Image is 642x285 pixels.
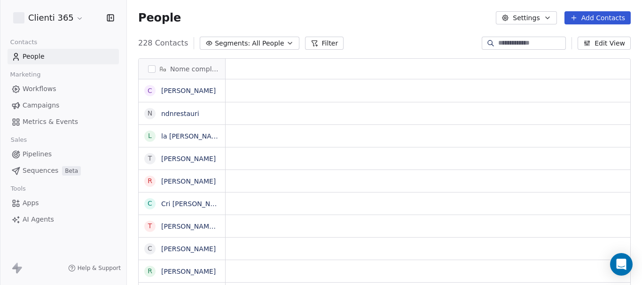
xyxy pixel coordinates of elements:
[161,223,238,230] a: [PERSON_NAME] Negro
[139,59,225,79] div: Nome completo
[161,132,224,140] a: la [PERSON_NAME]
[138,38,188,49] span: 228 Contacts
[170,64,219,74] span: Nome completo
[11,10,86,26] button: Clienti 365
[23,84,56,94] span: Workflows
[148,86,152,96] div: C
[8,98,119,113] a: Campaigns
[148,176,152,186] div: R
[23,52,45,62] span: People
[496,11,556,24] button: Settings
[161,110,199,117] a: ndnrestauri
[148,108,152,118] div: n
[68,264,121,272] a: Help & Support
[578,37,631,50] button: Edit View
[28,12,74,24] span: Clienti 365
[161,155,216,162] a: [PERSON_NAME]
[161,177,216,185] a: [PERSON_NAME]
[610,253,633,276] div: Open Intercom Messenger
[23,117,78,127] span: Metrics & Events
[6,68,45,82] span: Marketing
[23,198,39,208] span: Apps
[161,245,216,253] a: [PERSON_NAME]
[62,166,81,176] span: Beta
[148,244,152,254] div: C
[8,212,119,227] a: AI Agents
[564,11,631,24] button: Add Contacts
[23,166,58,176] span: Sequences
[148,266,152,276] div: R
[8,49,119,64] a: People
[23,149,52,159] span: Pipelines
[23,215,54,224] span: AI Agents
[161,200,227,208] a: Cri [PERSON_NAME]
[148,199,152,208] div: C
[7,133,31,147] span: Sales
[215,39,250,48] span: Segments:
[148,221,152,231] div: T
[23,100,59,110] span: Campaigns
[8,114,119,130] a: Metrics & Events
[78,264,121,272] span: Help & Support
[138,11,181,25] span: People
[8,146,119,162] a: Pipelines
[161,268,216,275] a: [PERSON_NAME]
[305,37,344,50] button: Filter
[161,87,216,94] a: [PERSON_NAME]
[8,163,119,178] a: SequencesBeta
[6,35,41,49] span: Contacts
[8,81,119,97] a: Workflows
[148,154,152,163] div: T
[7,182,30,196] span: Tools
[8,195,119,211] a: Apps
[252,39,284,48] span: All People
[148,131,152,141] div: l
